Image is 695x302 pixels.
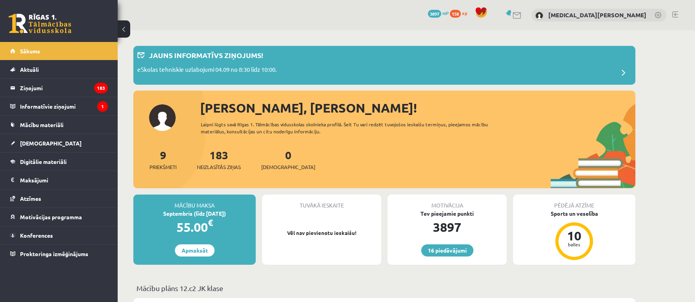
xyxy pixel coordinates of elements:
[97,101,108,112] i: 1
[10,97,108,115] a: Informatīvie ziņojumi1
[535,12,543,20] img: Nikita Ļahovs
[20,140,82,147] span: [DEMOGRAPHIC_DATA]
[10,134,108,152] a: [DEMOGRAPHIC_DATA]
[10,189,108,207] a: Atzīmes
[133,209,256,218] div: Septembris (līdz [DATE])
[388,195,507,209] div: Motivācija
[20,47,40,55] span: Sākums
[442,10,449,16] span: mP
[20,66,39,73] span: Aktuāli
[548,11,646,19] a: [MEDICAL_DATA][PERSON_NAME]
[137,50,631,81] a: Jauns informatīvs ziņojums! eSkolas tehniskie uzlabojumi 04.09 no 8:30 līdz 10:00.
[9,14,71,33] a: Rīgas 1. Tālmācības vidusskola
[10,42,108,60] a: Sākums
[513,209,635,218] div: Sports un veselība
[133,195,256,209] div: Mācību maksa
[20,213,82,220] span: Motivācijas programma
[201,121,502,135] div: Laipni lūgts savā Rīgas 1. Tālmācības vidusskolas skolnieka profilā. Šeit Tu vari redzēt tuvojošo...
[450,10,461,18] span: 158
[20,250,88,257] span: Proktoringa izmēģinājums
[133,218,256,237] div: 55.00
[388,209,507,218] div: Tev pieejamie punkti
[261,163,315,171] span: [DEMOGRAPHIC_DATA]
[10,226,108,244] a: Konferences
[20,158,67,165] span: Digitālie materiāli
[428,10,441,18] span: 3897
[450,10,471,16] a: 158 xp
[20,171,108,189] legend: Maksājumi
[428,10,449,16] a: 3897 mP
[20,121,64,128] span: Mācību materiāli
[94,83,108,93] i: 183
[208,217,213,228] span: €
[149,50,263,60] p: Jauns informatīvs ziņojums!
[10,79,108,97] a: Ziņojumi183
[10,208,108,226] a: Motivācijas programma
[200,98,635,117] div: [PERSON_NAME], [PERSON_NAME]!
[20,97,108,115] legend: Informatīvie ziņojumi
[562,242,586,247] div: balles
[10,60,108,78] a: Aktuāli
[197,148,241,171] a: 183Neizlasītās ziņas
[10,245,108,263] a: Proktoringa izmēģinājums
[261,148,315,171] a: 0[DEMOGRAPHIC_DATA]
[513,209,635,261] a: Sports un veselība 10 balles
[266,229,377,237] p: Vēl nav pievienotu ieskaišu!
[562,229,586,242] div: 10
[10,171,108,189] a: Maksājumi
[149,148,176,171] a: 9Priekšmeti
[136,283,632,293] p: Mācību plāns 12.c2 JK klase
[462,10,467,16] span: xp
[388,218,507,237] div: 3897
[137,65,277,76] p: eSkolas tehniskie uzlabojumi 04.09 no 8:30 līdz 10:00.
[10,153,108,171] a: Digitālie materiāli
[421,244,473,257] a: 16 piedāvājumi
[513,195,635,209] div: Pēdējā atzīme
[10,116,108,134] a: Mācību materiāli
[149,163,176,171] span: Priekšmeti
[262,195,381,209] div: Tuvākā ieskaite
[197,163,241,171] span: Neizlasītās ziņas
[20,195,41,202] span: Atzīmes
[20,79,108,97] legend: Ziņojumi
[20,232,53,239] span: Konferences
[175,244,215,257] a: Apmaksāt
